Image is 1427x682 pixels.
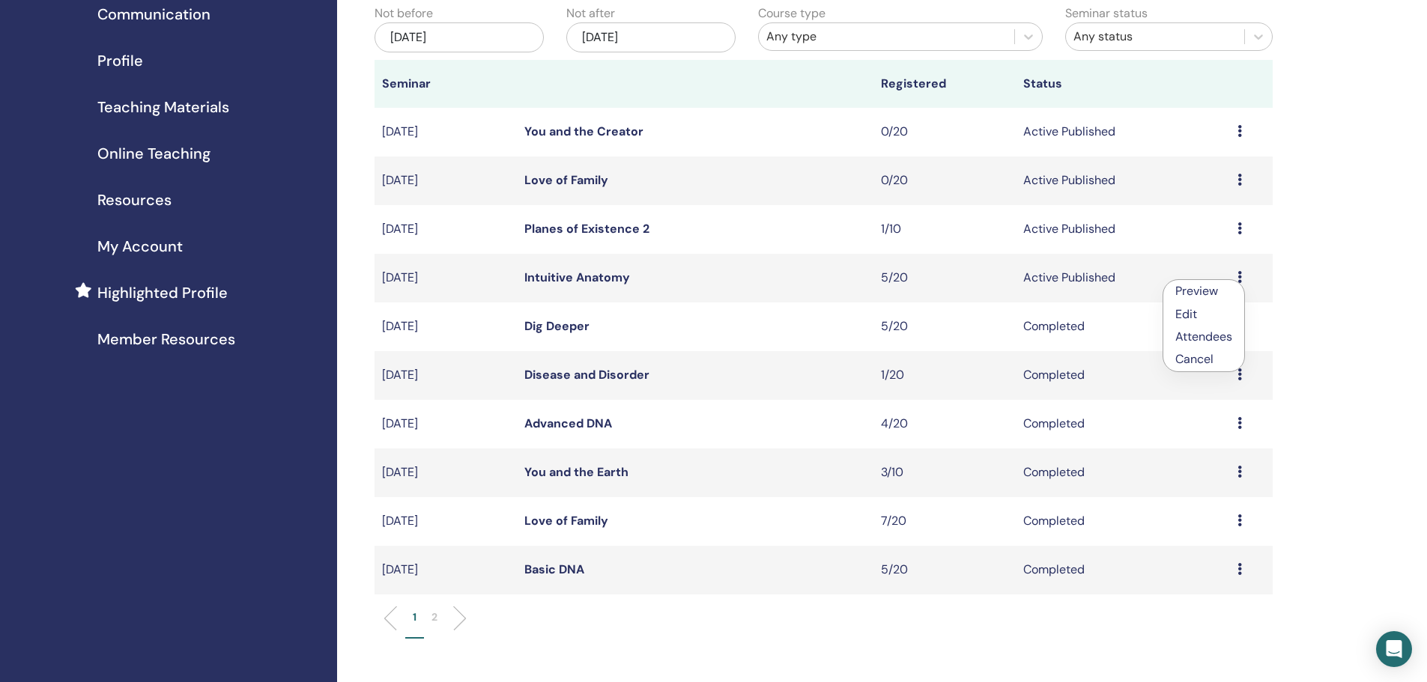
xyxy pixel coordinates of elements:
div: [DATE] [566,22,736,52]
div: Open Intercom Messenger [1376,631,1412,667]
td: 0/20 [873,108,1016,156]
span: My Account [97,235,183,258]
td: 5/20 [873,302,1016,351]
a: You and the Earth [524,464,628,480]
div: [DATE] [375,22,544,52]
th: Status [1016,60,1229,108]
a: Attendees [1175,329,1232,344]
td: 1/20 [873,351,1016,400]
span: Resources [97,189,172,211]
a: Planes of Existence 2 [524,221,649,237]
div: Any status [1073,28,1237,46]
td: [DATE] [375,448,517,497]
a: Basic DNA [524,561,584,577]
td: [DATE] [375,497,517,546]
a: Love of Family [524,513,608,529]
p: 2 [431,609,437,625]
td: [DATE] [375,205,517,254]
span: Member Resources [97,328,235,350]
a: Intuitive Anatomy [524,270,630,285]
td: [DATE] [375,156,517,205]
td: Completed [1016,351,1229,400]
td: 4/20 [873,400,1016,448]
label: Course type [758,4,825,22]
td: [DATE] [375,254,517,302]
td: 1/10 [873,205,1016,254]
td: Active Published [1016,108,1229,156]
a: You and the Creator [524,124,643,139]
td: [DATE] [375,351,517,400]
a: Dig Deeper [524,318,590,334]
td: Completed [1016,448,1229,497]
td: 7/20 [873,497,1016,546]
td: Active Published [1016,156,1229,205]
td: [DATE] [375,108,517,156]
a: Love of Family [524,172,608,188]
td: [DATE] [375,546,517,594]
td: Active Published [1016,205,1229,254]
span: Communication [97,3,210,25]
td: Completed [1016,400,1229,448]
td: Completed [1016,546,1229,594]
td: [DATE] [375,400,517,448]
td: 5/20 [873,254,1016,302]
span: Online Teaching [97,142,210,165]
span: Teaching Materials [97,96,229,118]
a: Edit [1175,306,1197,322]
td: Active Published [1016,254,1229,302]
p: Cancel [1175,350,1232,368]
td: Completed [1016,497,1229,546]
div: Any type [766,28,1007,46]
td: 0/20 [873,156,1016,205]
a: Preview [1175,283,1218,299]
span: Profile [97,49,143,72]
label: Seminar status [1065,4,1148,22]
td: 5/20 [873,546,1016,594]
p: 1 [413,609,416,625]
label: Not before [375,4,433,22]
th: Registered [873,60,1016,108]
td: 3/10 [873,448,1016,497]
a: Disease and Disorder [524,367,649,383]
th: Seminar [375,60,517,108]
label: Not after [566,4,615,22]
td: [DATE] [375,302,517,351]
a: Advanced DNA [524,415,612,431]
td: Completed [1016,302,1229,351]
span: Highlighted Profile [97,281,228,304]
